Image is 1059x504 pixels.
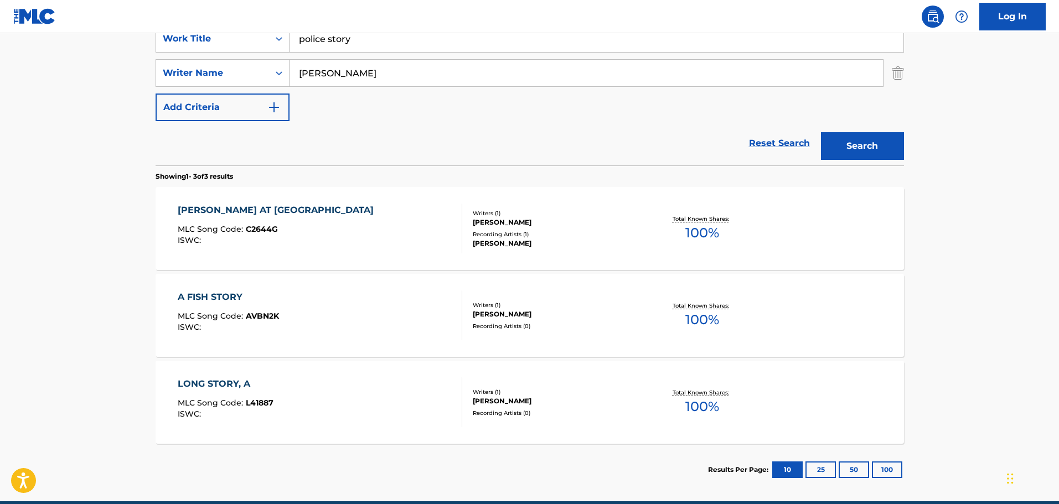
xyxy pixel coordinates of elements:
p: Results Per Page: [708,465,771,475]
img: help [955,10,968,23]
div: [PERSON_NAME] [473,396,640,406]
button: Add Criteria [156,93,290,121]
div: [PERSON_NAME] [473,217,640,227]
form: Search Form [156,25,904,165]
span: MLC Song Code : [178,398,246,408]
img: 9d2ae6d4665cec9f34b9.svg [267,101,281,114]
button: 50 [839,461,869,478]
div: Drag [1007,462,1014,495]
span: AVBN2K [246,311,279,321]
span: MLC Song Code : [178,311,246,321]
span: MLC Song Code : [178,224,246,234]
p: Total Known Shares: [673,302,732,310]
div: Work Title [163,32,262,45]
a: Reset Search [743,131,815,155]
a: Log In [979,3,1046,30]
img: Delete Criterion [892,59,904,87]
div: [PERSON_NAME] AT [GEOGRAPHIC_DATA] [178,204,379,217]
div: A FISH STORY [178,290,279,304]
button: 10 [772,461,803,478]
p: Total Known Shares: [673,215,732,223]
div: Writers ( 1 ) [473,301,640,309]
span: C2644G [246,224,278,234]
span: ISWC : [178,235,204,245]
a: [PERSON_NAME] AT [GEOGRAPHIC_DATA]MLC Song Code:C2644GISWC:Writers (1)[PERSON_NAME]Recording Arti... [156,187,904,270]
a: Public Search [922,6,944,28]
span: L41887 [246,398,273,408]
span: ISWC : [178,322,204,332]
span: 100 % [685,223,719,243]
span: 100 % [685,310,719,330]
p: Showing 1 - 3 of 3 results [156,172,233,181]
iframe: Chat Widget [1004,451,1059,504]
div: Writer Name [163,66,262,80]
div: Writers ( 1 ) [473,388,640,396]
div: Writers ( 1 ) [473,209,640,217]
div: [PERSON_NAME] [473,238,640,248]
button: 100 [872,461,902,478]
div: Recording Artists ( 0 ) [473,322,640,330]
div: LONG STORY, A [178,377,273,391]
button: 25 [805,461,836,478]
a: A FISH STORYMLC Song Code:AVBN2KISWC:Writers (1)[PERSON_NAME]Recording Artists (0)Total Known Sha... [156,274,904,357]
div: Recording Artists ( 0 ) [473,409,640,417]
a: LONG STORY, AMLC Song Code:L41887ISWC:Writers (1)[PERSON_NAME]Recording Artists (0)Total Known Sh... [156,361,904,444]
img: search [926,10,939,23]
div: Recording Artists ( 1 ) [473,230,640,238]
div: [PERSON_NAME] [473,309,640,319]
p: Total Known Shares: [673,388,732,397]
div: Help [950,6,973,28]
button: Search [821,132,904,160]
span: ISWC : [178,409,204,419]
img: MLC Logo [13,8,56,24]
span: 100 % [685,397,719,417]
